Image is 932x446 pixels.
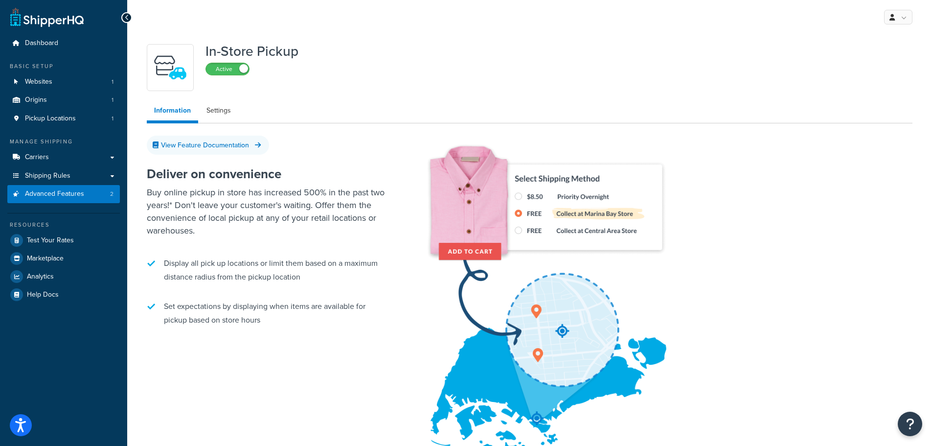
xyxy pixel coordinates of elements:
p: Buy online pickup in store has increased 500% in the past two years!* Don't leave your customer's... [147,186,391,237]
a: Settings [199,101,238,120]
li: Origins [7,91,120,109]
a: Information [147,101,198,123]
span: Websites [25,78,52,86]
span: 1 [112,115,114,123]
a: Advanced Features2 [7,185,120,203]
span: Dashboard [25,39,58,47]
a: View Feature Documentation [147,136,269,155]
a: Websites1 [7,73,120,91]
span: Analytics [27,273,54,281]
span: Carriers [25,153,49,162]
a: Dashboard [7,34,120,52]
div: Manage Shipping [7,138,120,146]
span: Help Docs [27,291,59,299]
span: Shipping Rules [25,172,70,180]
div: Resources [7,221,120,229]
li: Advanced Features [7,185,120,203]
li: Pickup Locations [7,110,120,128]
a: Origins1 [7,91,120,109]
span: 1 [112,78,114,86]
h1: In-Store Pickup [205,44,298,59]
li: Websites [7,73,120,91]
span: Pickup Locations [25,115,76,123]
a: Help Docs [7,286,120,304]
span: 1 [112,96,114,104]
span: Origins [25,96,47,104]
a: Pickup Locations1 [7,110,120,128]
h2: Deliver on convenience [147,167,391,181]
li: Display all pick up locations or limit them based on a maximum distance radius from the pickup lo... [147,252,391,289]
img: wfgcfpwTIucLEAAAAASUVORK5CYII= [153,50,187,85]
li: Set expectations by displaying when items are available for pickup based on store hours [147,295,391,332]
a: Shipping Rules [7,167,120,185]
span: Test Your Rates [27,236,74,245]
a: Analytics [7,268,120,285]
span: Advanced Features [25,190,84,198]
label: Active [206,63,249,75]
a: Carriers [7,148,120,166]
span: 2 [110,190,114,198]
span: Marketplace [27,255,64,263]
a: Test Your Rates [7,232,120,249]
button: Open Resource Center [898,412,922,436]
a: Marketplace [7,250,120,267]
div: Basic Setup [7,62,120,70]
